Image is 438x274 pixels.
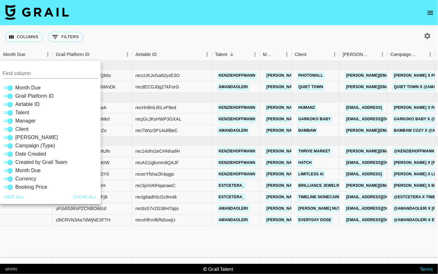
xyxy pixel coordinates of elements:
div: recdECGJ0g27kForG [135,84,179,90]
div: v [DATE] [5,267,17,271]
button: Sort [26,50,34,59]
a: kenziehoffmann [217,115,257,123]
a: amandaoleri [217,127,250,135]
div: rec6sS7v2G36H7qqo [135,205,179,212]
div: reclg6adh5cDz8m4k [135,194,177,200]
a: amandaoleri [217,216,250,224]
a: [PERSON_NAME][EMAIL_ADDRESS][PERSON_NAME][DOMAIN_NAME] [265,147,402,155]
a: [PERSON_NAME][EMAIL_ADDRESS][PERSON_NAME][DOMAIN_NAME] [265,159,402,167]
a: estcetera_ [217,182,246,190]
span: Booking Price [15,183,47,191]
a: estcetera_ [217,193,246,201]
div: Client [292,48,339,61]
button: Sort [90,50,99,59]
span: [PERSON_NAME] [15,134,58,141]
span: Grail Platform ID [15,92,54,100]
a: [EMAIL_ADDRESS] [345,170,384,178]
a: Timeline Skinecare [297,193,342,201]
a: kenziehoffmann [217,72,257,80]
a: [PERSON_NAME] Nutrition [297,205,355,213]
a: [PERSON_NAME][EMAIL_ADDRESS][PERSON_NAME][DOMAIN_NAME] [265,83,402,91]
button: Menu [330,50,339,59]
span: Talent [15,109,29,116]
button: Hide all [1,191,27,203]
img: Grail Talent [5,4,69,20]
a: [PERSON_NAME][EMAIL_ADDRESS][PERSON_NAME][DOMAIN_NAME] [265,115,402,123]
div: Booker [339,48,387,61]
button: Menu [202,50,212,59]
a: Terms [420,266,433,272]
a: amandaoleri [217,83,250,91]
a: Limitless AI [297,170,325,178]
a: Everyday Dose [297,216,333,224]
div: reccUKJvGa62yxE3O [135,72,180,79]
a: kenziehoffmann [217,159,257,167]
div: Airtable ID [135,48,157,61]
div: Grail Platform ID [53,48,132,61]
button: Sort [157,50,166,59]
button: Show filters [48,32,83,42]
a: [EMAIL_ADDRESS] [345,104,384,112]
div: rec14sfm2eCHNha9H [135,148,180,154]
input: Column title [3,68,98,79]
a: Garkoko Baby [297,115,332,123]
a: [EMAIL_ADDRESS][DOMAIN_NAME] [345,115,416,123]
a: [PERSON_NAME][EMAIL_ADDRESS][PERSON_NAME][DOMAIN_NAME] [265,193,402,201]
span: Date Created [15,150,46,158]
a: [PERSON_NAME][EMAIL_ADDRESS][PERSON_NAME][DOMAIN_NAME] [265,182,402,190]
div: Airtable ID [132,48,212,61]
a: [EMAIL_ADDRESS][DOMAIN_NAME] [345,193,416,201]
button: Select columns [5,32,43,42]
span: Client [15,125,29,133]
button: Show all [71,191,100,203]
a: kenziehoffmann [217,104,257,112]
div: Manager [260,48,292,61]
a: [PERSON_NAME][EMAIL_ADDRESS][PERSON_NAME][DOMAIN_NAME] [265,170,402,178]
button: Sort [417,50,426,59]
span: Currency [15,175,36,183]
button: open drawer [424,6,437,19]
div: Client [295,48,307,61]
a: [PERSON_NAME][EMAIL_ADDRESS][PERSON_NAME][DOMAIN_NAME] [265,72,402,80]
div: recjGcJKsHWP3GXAL [135,116,181,122]
button: Menu [282,50,292,59]
a: [PERSON_NAME][EMAIL_ADDRESS][PERSON_NAME][DOMAIN_NAME] [265,104,402,112]
button: Menu [250,50,260,59]
div: z9iCRVN3Ae7dWjNE3FTH [56,217,111,223]
a: PhotoWall [297,72,325,80]
button: Menu [426,50,435,59]
div: Grail Platform ID [56,48,90,61]
a: [EMAIL_ADDRESS][DOMAIN_NAME] [345,205,416,213]
div: recAS1igkxnm8QAJF [135,159,179,166]
a: kenziehoffmann [217,147,257,155]
div: Manager [263,48,273,61]
div: Campaign (Type) [391,48,417,61]
a: Thrive Market [297,147,332,155]
button: Menu [123,50,132,59]
a: amandaoleri [217,205,250,213]
a: [PERSON_NAME][EMAIL_ADDRESS][PERSON_NAME][DOMAIN_NAME] [265,205,402,213]
a: [EMAIL_ADDRESS][DOMAIN_NAME] [345,216,416,224]
div: Month Due [3,48,26,61]
button: Sort [369,50,378,59]
button: Sort [307,50,316,59]
a: Hatch [297,159,313,167]
span: Campaign (Type) [15,142,55,150]
div: rec7Wsz3P1Ai4lBeC [135,127,178,134]
a: BamBaw [297,127,318,135]
div: © Grail Talent [203,266,234,272]
a: [EMAIL_ADDRESS][DOMAIN_NAME] [345,159,416,167]
button: Menu [43,50,53,59]
a: Quiet Town [297,83,325,91]
div: [PERSON_NAME] [343,48,369,61]
div: Talent [212,48,260,61]
span: Airtable ID [15,101,40,108]
div: rec3jviVAfHqanawC [135,182,176,189]
a: Brilliance Jewelry [297,182,343,190]
div: Talent [215,48,227,61]
span: Manager [15,117,36,125]
span: Month Due [15,84,41,92]
button: Sort [273,50,282,59]
div: uFziA53RsPZCNBOildcd [56,205,106,212]
div: recxhfKmfkfN0uwjU [135,217,175,223]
